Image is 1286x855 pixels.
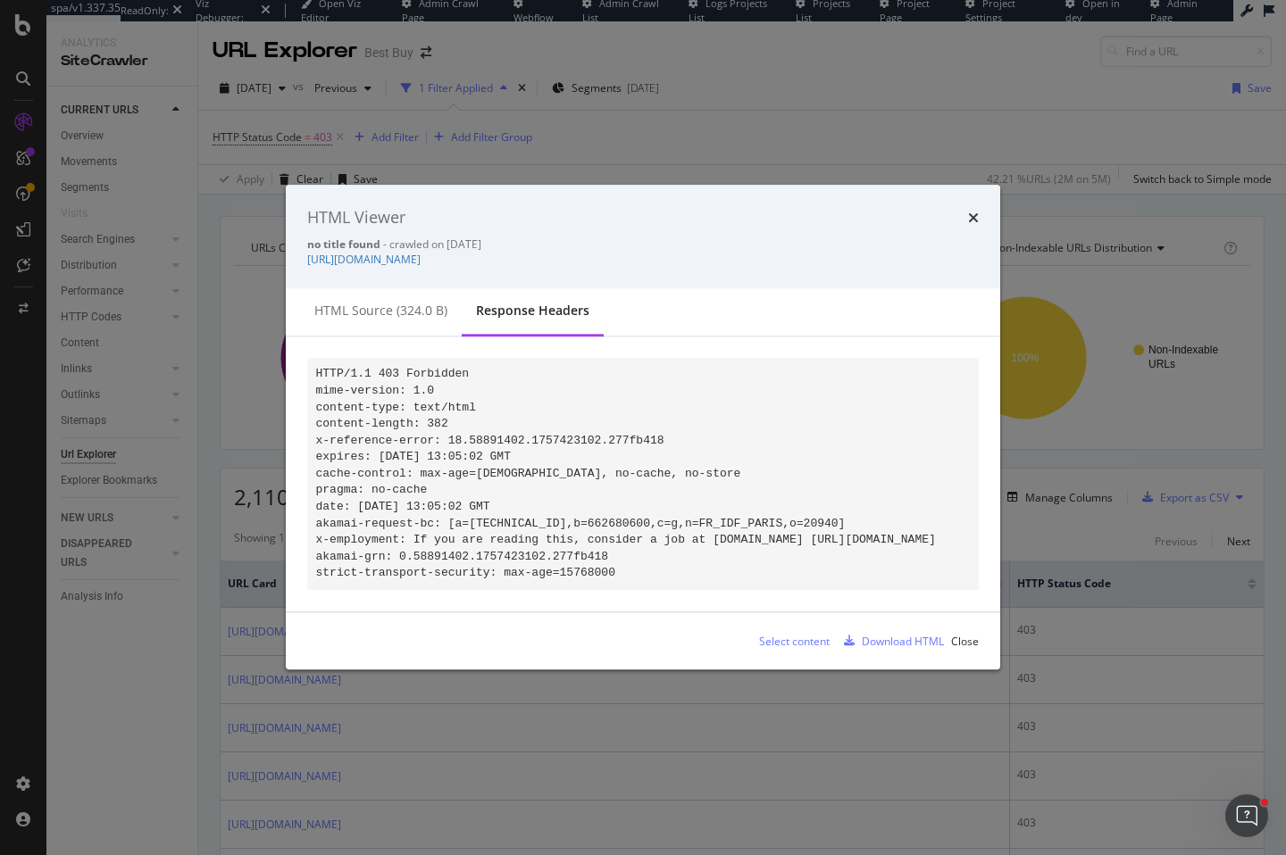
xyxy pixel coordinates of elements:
div: Download HTML [862,634,944,649]
div: times [968,206,979,229]
div: modal [286,185,1000,669]
iframe: Intercom live chat [1225,794,1268,837]
div: HTML source (324.0 B) [314,302,447,320]
a: [URL][DOMAIN_NAME] [307,252,421,267]
div: - crawled on [DATE] [307,237,979,252]
button: Download HTML [837,627,944,656]
div: Response Headers [476,302,589,320]
div: Close [951,634,979,649]
code: HTTP/1.1 403 Forbidden mime-version: 1.0 content-type: text/html content-length: 382 x-reference-... [316,368,936,580]
button: Close [951,627,979,656]
button: Select content [745,627,830,656]
strong: no title found [307,237,380,252]
div: HTML Viewer [307,206,405,229]
div: Select content [759,634,830,649]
